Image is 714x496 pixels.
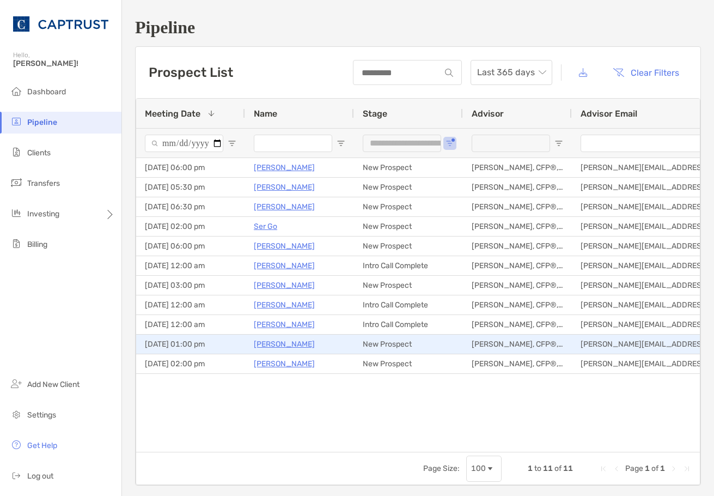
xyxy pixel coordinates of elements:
a: [PERSON_NAME] [254,180,315,194]
div: [PERSON_NAME], CFP®, CDFA® [463,354,572,373]
span: Settings [27,410,56,420]
div: [PERSON_NAME], CFP®, CDFA® [463,256,572,275]
div: [DATE] 01:00 pm [136,335,245,354]
a: [PERSON_NAME] [254,357,315,371]
img: transfers icon [10,176,23,189]
span: 1 [528,464,533,473]
div: [PERSON_NAME], CFP®, CDFA® [463,335,572,354]
div: [PERSON_NAME], CFP®, CDFA® [463,217,572,236]
img: investing icon [10,207,23,220]
img: clients icon [10,146,23,159]
div: Intro Call Complete [354,295,463,314]
img: dashboard icon [10,84,23,98]
span: Pipeline [27,118,57,127]
img: get-help icon [10,438,23,451]
img: add_new_client icon [10,377,23,390]
img: logout icon [10,469,23,482]
div: New Prospect [354,354,463,373]
a: [PERSON_NAME] [254,200,315,214]
div: [PERSON_NAME], CFP®, CDFA® [463,295,572,314]
div: Page Size: [423,464,460,473]
div: [PERSON_NAME], CFP®, CDFA® [463,178,572,197]
div: Intro Call Complete [354,256,463,275]
span: Add New Client [27,380,80,389]
a: [PERSON_NAME] [254,279,315,292]
div: [DATE] 06:00 pm [136,158,245,177]
input: Name Filter Input [254,135,332,152]
span: 1 [660,464,665,473]
span: Investing [27,209,59,219]
span: Name [254,108,277,119]
img: settings icon [10,408,23,421]
span: of [554,464,562,473]
button: Open Filter Menu [228,139,236,148]
button: Clear Filters [605,61,687,84]
div: [DATE] 02:00 pm [136,354,245,373]
span: Last 365 days [477,61,546,84]
span: Log out [27,471,53,481]
div: Last Page [682,464,691,473]
div: [DATE] 06:30 pm [136,197,245,216]
span: to [534,464,541,473]
span: Clients [27,148,51,158]
div: [PERSON_NAME], CFP®, CDFA® [463,237,572,256]
div: [DATE] 05:30 pm [136,178,245,197]
span: of [651,464,658,473]
span: 11 [563,464,573,473]
span: 1 [645,464,650,473]
div: 100 [471,464,486,473]
div: [DATE] 12:00 am [136,295,245,314]
div: [DATE] 12:00 am [136,315,245,334]
div: [PERSON_NAME], CFP®, CDFA® [463,315,572,334]
span: Billing [27,240,47,249]
div: [DATE] 12:00 am [136,256,245,275]
div: [DATE] 06:00 pm [136,237,245,256]
a: [PERSON_NAME] [254,298,315,312]
div: Previous Page [612,464,621,473]
span: Dashboard [27,87,66,96]
img: input icon [445,69,453,77]
a: Ser Go [254,220,277,233]
div: [DATE] 02:00 pm [136,217,245,236]
div: New Prospect [354,276,463,295]
span: Advisor [472,108,504,119]
span: Meeting Date [145,108,200,119]
span: 11 [543,464,553,473]
h3: Prospect List [149,65,233,80]
p: [PERSON_NAME] [254,318,315,331]
div: Intro Call Complete [354,315,463,334]
span: Transfers [27,179,60,188]
a: [PERSON_NAME] [254,239,315,253]
input: Meeting Date Filter Input [145,135,223,152]
span: Stage [363,108,387,119]
img: billing icon [10,237,23,250]
button: Open Filter Menu [446,139,454,148]
div: New Prospect [354,178,463,197]
div: [PERSON_NAME], CFP®, CDFA® [463,276,572,295]
a: [PERSON_NAME] [254,337,315,351]
span: Get Help [27,441,57,450]
img: pipeline icon [10,115,23,128]
div: New Prospect [354,335,463,354]
span: Page [625,464,643,473]
div: New Prospect [354,217,463,236]
div: Next Page [669,464,678,473]
span: Advisor Email [581,108,637,119]
a: [PERSON_NAME] [254,161,315,174]
a: [PERSON_NAME] [254,259,315,273]
div: Page Size [466,456,502,482]
div: New Prospect [354,158,463,177]
button: Open Filter Menu [554,139,563,148]
div: [DATE] 03:00 pm [136,276,245,295]
button: Open Filter Menu [337,139,345,148]
img: CAPTRUST Logo [13,4,108,44]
